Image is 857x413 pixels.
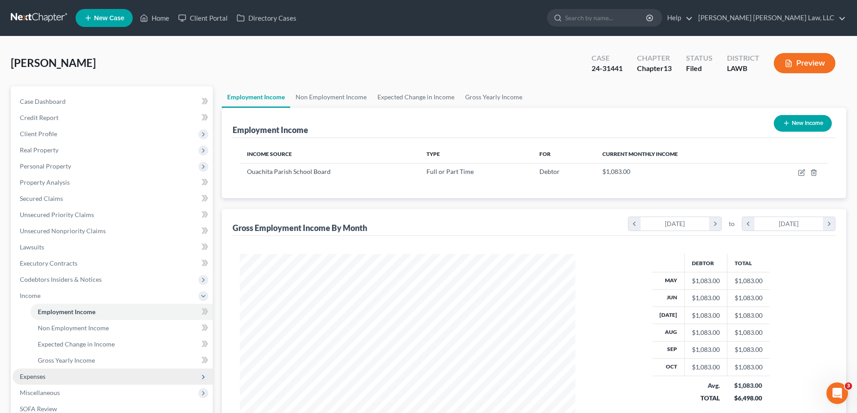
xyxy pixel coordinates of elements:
td: $1,083.00 [727,306,770,324]
span: Type [426,151,440,157]
th: May [652,272,685,289]
div: Chapter [637,63,672,74]
span: SOFA Review [20,405,57,413]
span: Personal Property [20,162,71,170]
span: Case Dashboard [20,98,66,105]
div: $1,083.00 [734,381,763,390]
span: to [729,219,735,228]
span: Codebtors Insiders & Notices [20,275,102,283]
th: Debtor [684,254,727,272]
button: Preview [774,53,835,73]
span: Credit Report [20,114,58,121]
span: Lawsuits [20,243,44,251]
span: Debtor [539,168,560,175]
div: $1,083.00 [692,311,720,320]
span: For [539,151,551,157]
a: Case Dashboard [13,93,213,110]
th: [DATE] [652,306,685,324]
div: $1,083.00 [692,293,720,302]
a: Credit Report [13,110,213,126]
span: Income Source [247,151,292,157]
i: chevron_left [628,217,641,231]
a: Non Employment Income [290,86,372,108]
span: Employment Income [38,308,95,315]
span: Client Profile [20,130,57,138]
a: Expected Change in Income [372,86,460,108]
a: Home [135,10,174,26]
input: Search by name... [565,9,647,26]
span: Secured Claims [20,195,63,202]
span: Expenses [20,373,45,380]
div: $6,498.00 [734,394,763,403]
div: District [727,53,759,63]
div: Filed [686,63,713,74]
div: $1,083.00 [692,345,720,354]
span: 3 [845,382,852,390]
td: $1,083.00 [727,289,770,306]
div: Employment Income [233,124,308,135]
div: $1,083.00 [692,328,720,337]
th: Aug [652,324,685,341]
a: Secured Claims [13,191,213,207]
i: chevron_left [742,217,754,231]
span: Ouachita Parish School Board [247,168,331,175]
div: [DATE] [641,217,709,231]
iframe: Intercom live chat [826,382,848,404]
i: chevron_right [823,217,835,231]
a: Help [663,10,693,26]
td: $1,083.00 [727,272,770,289]
a: Client Portal [174,10,232,26]
span: Expected Change in Income [38,340,115,348]
div: Avg. [691,381,720,390]
div: $1,083.00 [692,276,720,285]
div: 24-31441 [592,63,623,74]
a: Executory Contracts [13,255,213,271]
a: Employment Income [222,86,290,108]
span: Executory Contracts [20,259,77,267]
div: Gross Employment Income By Month [233,222,367,233]
a: Unsecured Priority Claims [13,207,213,223]
span: New Case [94,15,124,22]
th: Oct [652,359,685,376]
td: $1,083.00 [727,359,770,376]
a: Gross Yearly Income [31,352,213,369]
span: $1,083.00 [602,168,630,175]
span: Current Monthly Income [602,151,678,157]
span: [PERSON_NAME] [11,56,96,69]
span: Unsecured Nonpriority Claims [20,227,106,235]
a: Lawsuits [13,239,213,255]
div: [DATE] [754,217,823,231]
span: Real Property [20,146,58,154]
a: Gross Yearly Income [460,86,528,108]
div: LAWB [727,63,759,74]
td: $1,083.00 [727,341,770,358]
span: Non Employment Income [38,324,109,332]
div: TOTAL [691,394,720,403]
a: Employment Income [31,304,213,320]
a: Directory Cases [232,10,301,26]
span: Gross Yearly Income [38,356,95,364]
button: New Income [774,115,832,132]
th: Jun [652,289,685,306]
span: Unsecured Priority Claims [20,211,94,218]
td: $1,083.00 [727,324,770,341]
a: [PERSON_NAME] [PERSON_NAME] Law, LLC [694,10,846,26]
span: Miscellaneous [20,389,60,396]
div: $1,083.00 [692,363,720,372]
th: Total [727,254,770,272]
span: Income [20,292,40,299]
a: Non Employment Income [31,320,213,336]
div: Case [592,53,623,63]
div: Chapter [637,53,672,63]
i: chevron_right [709,217,721,231]
span: Property Analysis [20,178,70,186]
a: Unsecured Nonpriority Claims [13,223,213,239]
div: Status [686,53,713,63]
span: Full or Part Time [426,168,474,175]
span: 13 [664,64,672,72]
a: Property Analysis [13,174,213,191]
th: Sep [652,341,685,358]
a: Expected Change in Income [31,336,213,352]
